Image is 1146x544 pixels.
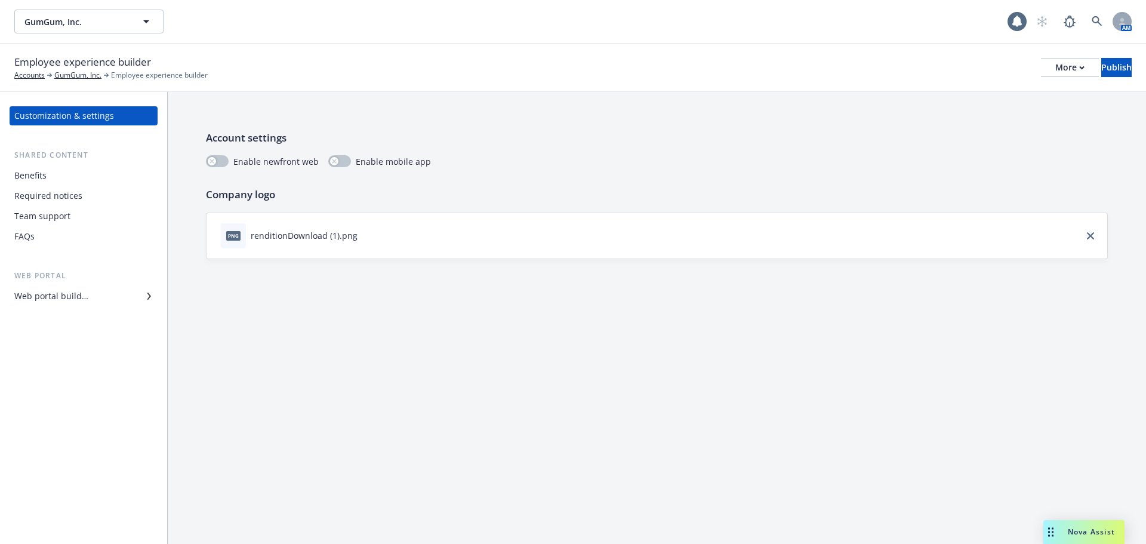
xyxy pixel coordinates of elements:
div: FAQs [14,227,35,246]
a: Required notices [10,186,158,205]
span: Employee experience builder [111,70,208,81]
span: Enable newfront web [233,155,319,168]
span: png [226,231,241,240]
span: GumGum, Inc. [24,16,128,28]
a: close [1083,229,1098,243]
button: Nova Assist [1043,520,1125,544]
span: Employee experience builder [14,54,151,70]
a: Benefits [10,166,158,185]
a: Accounts [14,70,45,81]
button: More [1041,58,1099,77]
span: Nova Assist [1068,527,1115,537]
a: Web portal builder [10,287,158,306]
a: Search [1085,10,1109,33]
div: Web portal builder [14,287,88,306]
div: Required notices [14,186,82,205]
div: renditionDownload (1).png [251,229,358,242]
div: Drag to move [1043,520,1058,544]
div: Customization & settings [14,106,114,125]
a: Customization & settings [10,106,158,125]
button: Publish [1101,58,1132,77]
a: Team support [10,207,158,226]
a: GumGum, Inc. [54,70,101,81]
div: Publish [1101,59,1132,76]
p: Account settings [206,130,1108,146]
span: Enable mobile app [356,155,431,168]
div: Web portal [10,270,158,282]
a: Start snowing [1030,10,1054,33]
a: Report a Bug [1058,10,1082,33]
div: Benefits [14,166,47,185]
button: GumGum, Inc. [14,10,164,33]
button: download file [362,229,372,242]
p: Company logo [206,187,1108,202]
div: Shared content [10,149,158,161]
a: FAQs [10,227,158,246]
div: Team support [14,207,70,226]
div: More [1055,59,1085,76]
